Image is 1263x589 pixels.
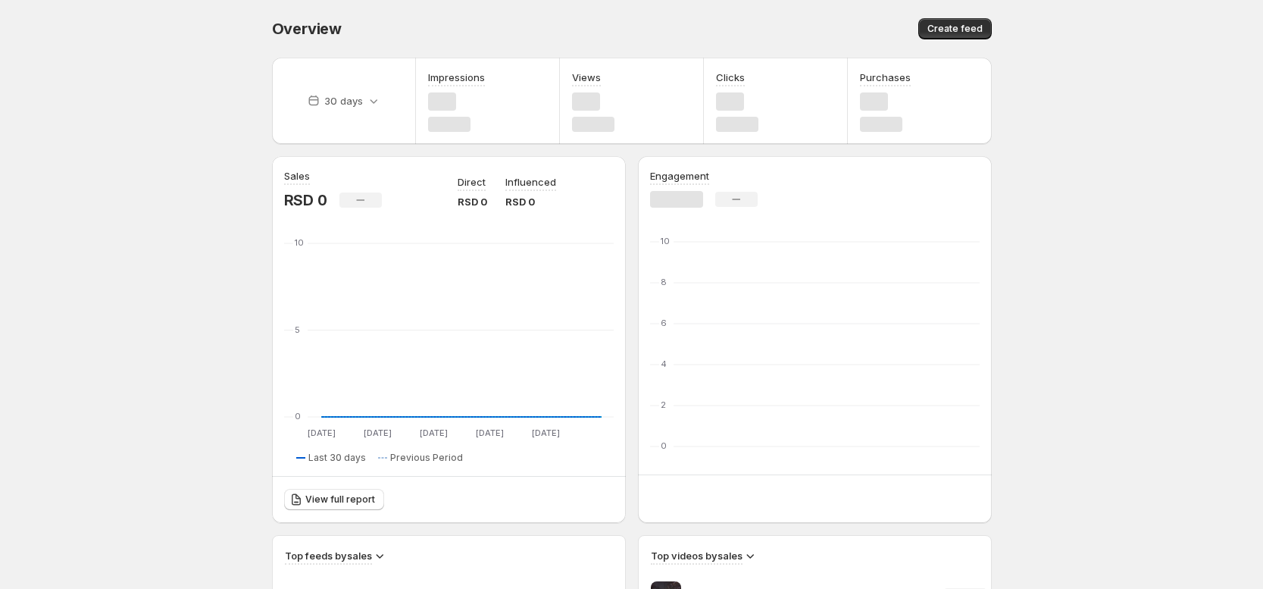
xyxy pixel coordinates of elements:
h3: Clicks [716,70,745,85]
text: 0 [295,411,301,421]
text: 10 [295,237,304,248]
text: 4 [661,359,667,369]
button: Create feed [918,18,992,39]
span: View full report [305,493,375,506]
text: 2 [661,399,666,410]
text: 10 [661,236,670,246]
text: [DATE] [307,428,335,438]
a: View full report [284,489,384,510]
span: Previous Period [390,452,463,464]
h3: Top feeds by sales [285,548,372,563]
h3: Sales [284,168,310,183]
p: RSD 0 [284,191,327,209]
p: Direct [458,174,486,190]
h3: Purchases [860,70,911,85]
p: RSD 0 [505,194,556,209]
span: Overview [272,20,342,38]
text: 0 [661,440,667,451]
text: [DATE] [531,428,559,438]
h3: Engagement [650,168,709,183]
p: RSD 0 [458,194,487,209]
p: Influenced [505,174,556,190]
text: [DATE] [419,428,447,438]
p: 30 days [324,93,363,108]
text: [DATE] [475,428,503,438]
span: Last 30 days [308,452,366,464]
h3: Top videos by sales [651,548,742,563]
span: Create feed [927,23,983,35]
h3: Views [572,70,601,85]
text: 6 [661,318,667,328]
text: 5 [295,324,300,335]
h3: Impressions [428,70,485,85]
text: 8 [661,277,667,287]
text: [DATE] [363,428,391,438]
